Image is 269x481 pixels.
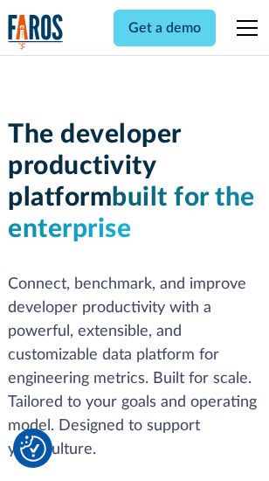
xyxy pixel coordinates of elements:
[20,436,46,462] img: Revisit consent button
[226,7,261,49] div: menu
[8,14,64,50] a: home
[8,185,255,242] span: built for the enterprise
[8,14,64,50] img: Logo of the analytics and reporting company Faros.
[8,119,261,245] h1: The developer productivity platform
[114,10,216,46] a: Get a demo
[20,436,46,462] button: Cookie Settings
[8,273,261,462] p: Connect, benchmark, and improve developer productivity with a powerful, extensible, and customiza...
